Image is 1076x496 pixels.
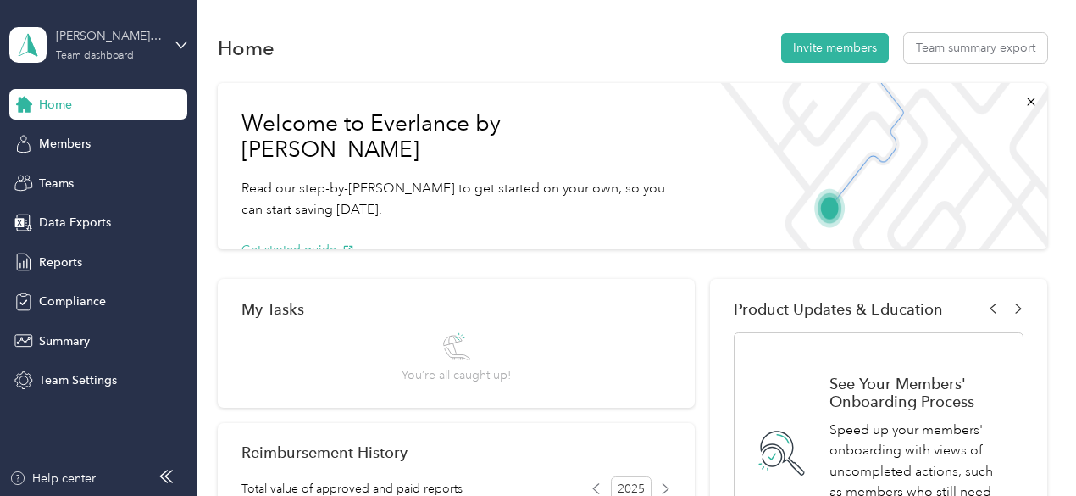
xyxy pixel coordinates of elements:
span: Compliance [39,293,106,310]
button: Help center [9,470,96,488]
span: Summary [39,332,90,350]
h1: Welcome to Everlance by [PERSON_NAME] [241,110,684,164]
h2: Reimbursement History [241,443,408,461]
span: Teams [39,175,74,192]
p: Read our step-by-[PERSON_NAME] to get started on your own, so you can start saving [DATE]. [241,178,684,220]
span: Team Settings [39,371,117,389]
h1: See Your Members' Onboarding Process [829,375,1005,410]
h1: Home [218,39,275,57]
span: Home [39,96,72,114]
span: You’re all caught up! [402,366,511,384]
button: Get started guide [241,241,354,259]
div: Team dashboard [56,51,134,61]
span: Data Exports [39,214,111,231]
div: My Tasks [241,300,672,318]
button: Team summary export [904,33,1047,63]
div: [PERSON_NAME] team [56,27,162,45]
iframe: Everlance-gr Chat Button Frame [981,401,1076,496]
span: Product Updates & Education [734,300,943,318]
img: Welcome to everlance [707,83,1046,249]
span: Members [39,135,91,153]
span: Reports [39,254,82,271]
button: Invite members [781,33,889,63]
